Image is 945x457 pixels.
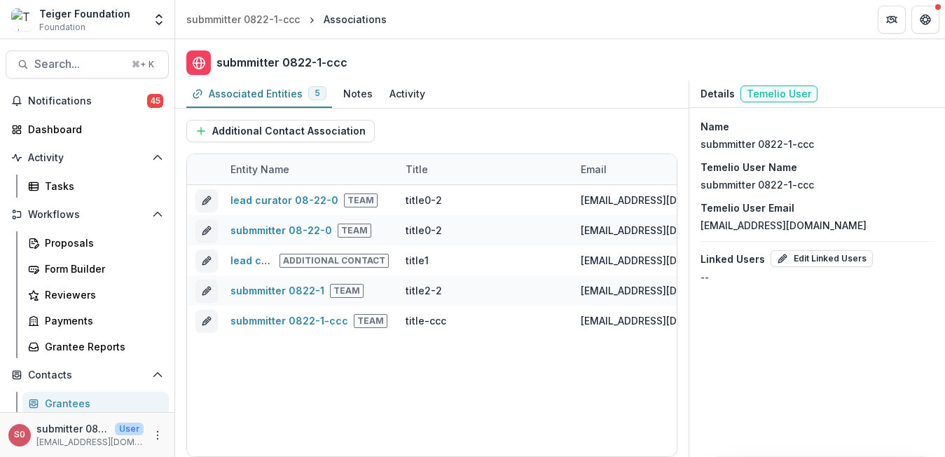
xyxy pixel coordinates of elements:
[230,194,338,206] a: lead curator 08-22-0
[14,430,25,439] div: submitter 0819-8
[230,315,348,327] a: submmitter 0822-1-ccc
[406,283,442,298] div: title2-2
[406,193,442,207] div: title0-2
[45,396,158,411] div: Grantees
[701,177,814,192] p: submmitter 0822-1-ccc
[384,81,431,108] a: Activity
[34,57,123,71] span: Search...
[186,81,332,108] a: Associated Entities5
[28,369,146,381] span: Contacts
[701,252,765,266] p: Linked Users
[216,56,347,69] h2: submmitter 0822-1-ccc
[45,339,158,354] div: Grantee Reports
[406,253,429,268] div: title1
[701,200,794,215] p: Temelio User Email
[230,254,331,266] a: lead curator 0822-1
[338,224,371,238] span: Team
[222,162,298,177] div: Entity Name
[22,335,169,358] a: Grantee Reports
[6,118,169,141] a: Dashboard
[149,6,169,34] button: Open entity switcher
[344,193,378,207] span: Team
[397,162,436,177] div: Title
[230,285,324,296] a: submmitter 0822-1
[701,119,729,134] p: Name
[315,88,320,98] span: 5
[149,427,166,444] button: More
[22,231,169,254] a: Proposals
[28,209,146,221] span: Workflows
[280,254,389,268] span: Additional Contact
[45,287,158,302] div: Reviewers
[22,283,169,306] a: Reviewers
[147,94,163,108] span: 45
[22,392,169,415] a: Grantees
[28,152,146,164] span: Activity
[354,314,387,328] span: Team
[701,137,814,151] p: submmitter 0822-1-ccc
[195,310,218,332] button: edit
[701,86,735,102] p: Details
[701,160,797,175] p: Temelio User Name
[572,162,615,177] div: Email
[6,364,169,386] button: Open Contacts
[701,270,709,285] p: --
[338,81,378,108] a: Notes
[771,250,873,267] button: Edit Linked Users
[572,154,747,184] div: Email
[115,423,144,435] p: User
[878,6,906,34] button: Partners
[230,224,332,236] a: submmitter 08-22-0
[129,57,157,72] div: ⌘ + K
[39,6,130,21] div: Teiger Foundation
[195,189,218,212] button: edit
[195,280,218,302] button: edit
[22,175,169,198] a: Tasks
[45,179,158,193] div: Tasks
[181,9,305,29] a: submmitter 0822-1-ccc
[6,146,169,169] button: Open Activity
[195,219,218,242] button: edit
[36,436,144,449] p: [EMAIL_ADDRESS][DOMAIN_NAME]
[389,86,425,101] div: Activity
[186,120,375,142] button: Additional Contact Association
[911,6,939,34] button: Get Help
[406,223,442,238] div: title0-2
[22,257,169,280] a: Form Builder
[397,154,572,184] div: Title
[406,313,446,328] div: title-ccc
[28,95,147,107] span: Notifications
[45,261,158,276] div: Form Builder
[6,50,169,79] button: Search...
[324,12,387,27] div: Associations
[581,283,739,298] div: [EMAIL_ADDRESS][DOMAIN_NAME]
[330,284,364,298] span: Team
[186,12,300,27] div: submmitter 0822-1-ccc
[181,9,392,29] nav: breadcrumb
[28,122,158,137] div: Dashboard
[740,86,818,102] span: Temelio User
[6,90,169,112] button: Notifications45
[343,86,373,101] div: Notes
[45,236,158,250] div: Proposals
[701,218,867,233] p: [EMAIL_ADDRESS][DOMAIN_NAME]
[36,421,109,436] p: submitter 0819-8
[22,309,169,332] a: Payments
[39,21,85,34] span: Foundation
[11,8,34,31] img: Teiger Foundation
[581,193,739,207] div: [EMAIL_ADDRESS][DOMAIN_NAME]
[581,313,739,328] div: [EMAIL_ADDRESS][DOMAIN_NAME]
[581,253,739,268] div: [EMAIL_ADDRESS][DOMAIN_NAME]
[209,86,303,101] div: Associated Entities
[45,313,158,328] div: Payments
[6,203,169,226] button: Open Workflows
[195,250,218,272] button: edit
[222,154,397,184] div: Entity Name
[581,223,739,238] div: [EMAIL_ADDRESS][DOMAIN_NAME]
